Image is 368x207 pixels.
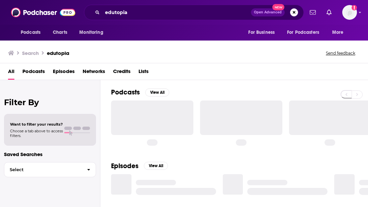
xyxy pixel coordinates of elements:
button: open menu [328,26,352,39]
a: Episodes [53,66,75,80]
button: open menu [244,26,283,39]
span: Open Advanced [254,11,282,14]
button: Send feedback [324,50,357,56]
a: EpisodesView All [111,162,168,170]
span: Monitoring [79,28,103,37]
button: Show profile menu [342,5,357,20]
svg: Add a profile image [352,5,357,10]
h2: Episodes [111,162,139,170]
div: Search podcasts, credits, & more... [84,5,304,20]
button: open menu [283,26,329,39]
button: Open AdvancedNew [251,8,285,16]
img: User Profile [342,5,357,20]
p: Saved Searches [4,151,96,157]
a: Podcasts [22,66,45,80]
span: For Business [248,28,275,37]
button: View All [144,162,168,170]
h3: Search [22,50,39,56]
a: Show notifications dropdown [307,7,318,18]
h2: Filter By [4,97,96,107]
span: Charts [53,28,67,37]
a: Show notifications dropdown [324,7,334,18]
input: Search podcasts, credits, & more... [102,7,251,18]
button: Select [4,162,96,177]
span: Logged in as megcassidy [342,5,357,20]
a: Credits [113,66,130,80]
img: Podchaser - Follow, Share and Rate Podcasts [11,6,75,19]
span: Podcasts [21,28,40,37]
a: All [8,66,14,80]
span: For Podcasters [287,28,319,37]
button: open menu [16,26,49,39]
h2: Podcasts [111,88,140,96]
button: View All [145,88,169,96]
a: PodcastsView All [111,88,169,96]
a: Charts [49,26,71,39]
h3: edutopia [47,50,69,56]
span: More [332,28,344,37]
span: Choose a tab above to access filters. [10,129,63,138]
a: Lists [139,66,149,80]
span: New [272,4,284,10]
span: Want to filter your results? [10,122,63,127]
a: Networks [83,66,105,80]
span: Select [4,167,82,172]
button: open menu [75,26,112,39]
